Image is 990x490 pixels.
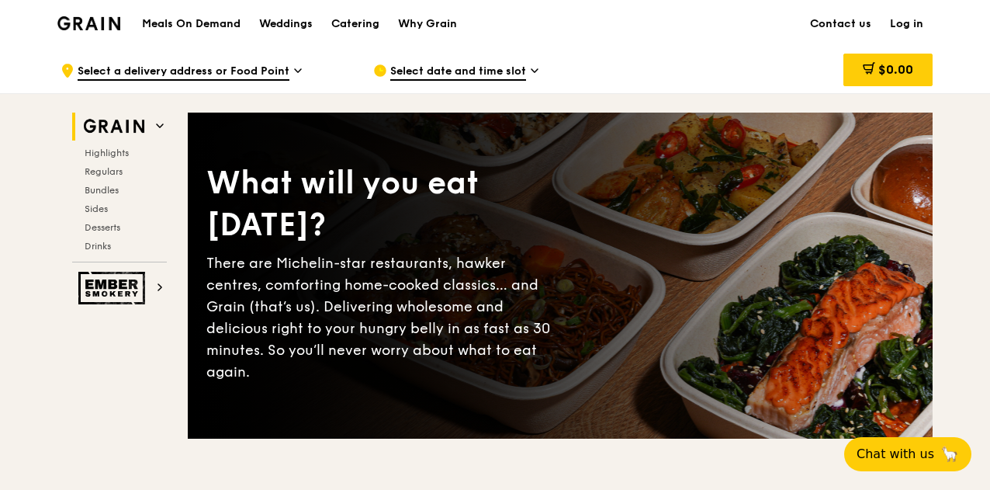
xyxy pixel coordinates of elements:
[857,445,934,464] span: Chat with us
[85,148,129,158] span: Highlights
[85,222,120,233] span: Desserts
[85,166,123,177] span: Regulars
[85,241,111,252] span: Drinks
[250,1,322,47] a: Weddings
[85,203,108,214] span: Sides
[57,16,120,30] img: Grain
[390,64,526,81] span: Select date and time slot
[85,185,119,196] span: Bundles
[881,1,933,47] a: Log in
[78,113,150,141] img: Grain web logo
[78,64,289,81] span: Select a delivery address or Food Point
[322,1,389,47] a: Catering
[259,1,313,47] div: Weddings
[878,62,913,77] span: $0.00
[206,162,560,246] div: What will you eat [DATE]?
[940,445,959,464] span: 🦙
[801,1,881,47] a: Contact us
[142,16,241,32] h1: Meals On Demand
[206,252,560,383] div: There are Michelin-star restaurants, hawker centres, comforting home-cooked classics… and Grain (...
[389,1,466,47] a: Why Grain
[331,1,379,47] div: Catering
[78,272,150,304] img: Ember Smokery web logo
[844,437,971,471] button: Chat with us🦙
[398,1,457,47] div: Why Grain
